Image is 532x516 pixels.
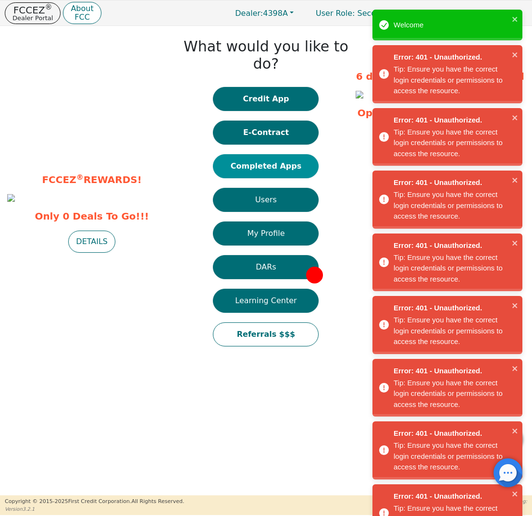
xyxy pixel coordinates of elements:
[394,379,503,408] span: Tip: Ensure you have the correct login credentials or permissions to access the resource.
[394,491,509,502] span: Error: 401 - Unauthorized.
[394,240,509,251] span: Error: 401 - Unauthorized.
[394,366,509,377] span: Error: 401 - Unauthorized.
[7,194,15,202] img: 8de4da77-1975-4f86-b62c-9cd6f6ab31d7
[394,65,503,95] span: Tip: Ensure you have the correct login credentials or permissions to access the resource.
[5,498,184,506] p: Copyright © 2015- 2025 First Credit Corporation.
[512,425,519,436] button: close
[213,221,319,246] button: My Profile
[213,87,319,111] button: Credit App
[394,52,509,63] span: Error: 401 - Unauthorized.
[213,121,319,145] button: E-Contract
[512,49,519,60] button: close
[394,20,509,31] div: Welcome
[512,174,519,185] button: close
[306,4,408,23] p: Secondary
[410,6,527,21] button: 4398A:[PERSON_NAME]
[7,172,176,187] p: FCCEZ REWARDS!
[45,3,52,12] sup: ®
[131,498,184,504] span: All Rights Reserved.
[76,173,84,182] sup: ®
[5,2,61,24] button: FCCEZ®Dealer Portal
[394,177,509,188] span: Error: 401 - Unauthorized.
[225,6,304,21] button: Dealer:4398A
[213,154,319,178] button: Completed Apps
[213,255,319,279] button: DARs
[71,5,93,12] p: About
[394,428,509,439] span: Error: 401 - Unauthorized.
[512,363,519,374] button: close
[213,289,319,313] button: Learning Center
[12,5,53,15] p: FCCEZ
[213,322,319,346] button: Referrals $$$
[5,505,184,513] p: Version 3.2.1
[181,38,350,73] h1: What would you like to do?
[68,231,115,253] button: DETAILS
[394,303,509,314] span: Error: 401 - Unauthorized.
[512,112,519,123] button: close
[213,188,319,212] button: Users
[235,9,263,18] span: Dealer:
[235,9,288,18] span: 4398A
[316,9,355,18] span: User Role :
[12,15,53,21] p: Dealer Portal
[358,107,523,133] a: Open [URL][DOMAIN_NAME] in new tab
[394,316,503,345] span: Tip: Ensure you have the correct login credentials or permissions to access the resource.
[512,488,519,499] button: close
[394,115,509,126] span: Error: 401 - Unauthorized.
[512,13,519,25] button: close
[63,2,101,25] button: AboutFCC
[394,253,503,283] span: Tip: Ensure you have the correct login credentials or permissions to access the resource.
[394,190,503,220] span: Tip: Ensure you have the correct login credentials or permissions to access the resource.
[512,300,519,311] button: close
[7,209,176,223] span: Only 0 Deals To Go!!!
[394,441,503,471] span: Tip: Ensure you have the correct login credentials or permissions to access the resource.
[306,4,408,23] a: User Role: Secondary
[394,128,503,158] span: Tip: Ensure you have the correct login credentials or permissions to access the resource.
[356,91,363,98] img: db00e2c7-6851-41dc-b303-7a15ed5d9c61
[71,13,93,21] p: FCC
[512,237,519,248] button: close
[356,69,525,84] p: 6 days left in promotion period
